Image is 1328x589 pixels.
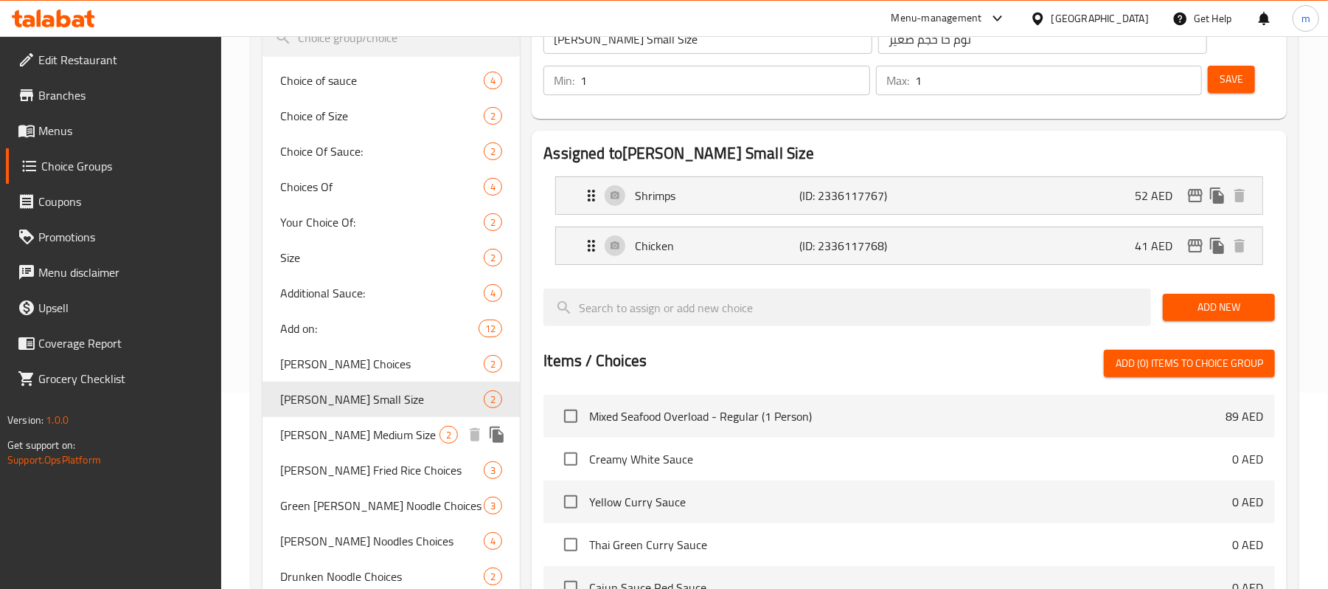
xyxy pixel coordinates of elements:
[1232,493,1263,511] p: 0 AED
[1104,350,1275,377] button: Add (0) items to choice group
[280,107,484,125] span: Choice of Size
[484,216,501,230] span: 2
[280,461,484,479] span: [PERSON_NAME] Fried Rice Choices
[280,390,484,408] span: [PERSON_NAME] Small Size
[589,536,1232,554] span: Thai Green Curry Sauce
[543,289,1151,326] input: search
[38,370,210,387] span: Grocery Checklist
[555,486,586,517] span: Select choice
[484,142,502,160] div: Choices
[280,72,484,89] span: Choice of sauce
[280,532,484,550] span: [PERSON_NAME] Noodles Choices
[38,228,210,246] span: Promotions
[484,464,501,478] span: 3
[280,178,484,196] span: Choices Of
[263,311,520,346] div: Add on:12
[589,407,1226,425] span: Mixed Seafood Overload - Regular (1 Person)
[7,450,101,469] a: Support.OpsPlatform
[280,355,484,373] span: [PERSON_NAME] Choices
[7,435,75,455] span: Get support on:
[263,382,520,417] div: [PERSON_NAME] Small Size2
[1228,185,1251,207] button: delete
[1232,536,1263,554] p: 0 AED
[635,187,799,204] p: Shrimps
[6,113,222,148] a: Menus
[484,497,502,514] div: Choices
[7,410,44,430] span: Version:
[589,493,1232,511] span: Yellow Curry Sauce
[484,72,502,89] div: Choices
[280,284,484,302] span: Additional Sauce:
[38,122,210,139] span: Menus
[280,249,484,266] span: Size
[280,320,479,337] span: Add on:
[484,74,501,88] span: 4
[1301,10,1310,27] span: m
[1206,235,1228,257] button: duplicate
[6,255,222,290] a: Menu disclaimer
[38,51,210,69] span: Edit Restaurant
[1184,185,1206,207] button: edit
[484,178,502,196] div: Choices
[263,417,520,452] div: [PERSON_NAME] Medium Size2deleteduplicate
[464,424,486,446] button: delete
[484,570,501,584] span: 2
[440,428,457,442] span: 2
[6,325,222,361] a: Coverage Report
[1228,235,1251,257] button: delete
[484,534,501,548] span: 4
[280,213,484,231] span: Your Choice Of:
[484,357,501,371] span: 2
[486,424,508,446] button: duplicate
[1116,354,1263,373] span: Add (0) items to choice group
[886,72,909,89] p: Max:
[41,157,210,175] span: Choice Groups
[6,184,222,219] a: Coupons
[556,227,1262,264] div: Expand
[263,275,520,311] div: Additional Sauce:4
[543,221,1275,271] li: Expand
[263,452,520,488] div: [PERSON_NAME] Fried Rice Choices3
[1051,10,1149,27] div: [GEOGRAPHIC_DATA]
[484,461,502,479] div: Choices
[38,193,210,210] span: Coupons
[543,142,1275,165] h2: Assigned to [PERSON_NAME] Small Size
[6,290,222,325] a: Upsell
[479,322,501,336] span: 12
[484,286,501,300] span: 4
[484,390,502,408] div: Choices
[1135,237,1184,255] p: 41 AED
[800,187,910,204] p: (ID: 2336117767)
[555,444,586,475] span: Select choice
[484,499,501,513] span: 3
[1226,407,1263,425] p: 89 AED
[280,568,484,585] span: Drunken Noodle Choices
[280,497,484,514] span: Green [PERSON_NAME] Noodle Choices
[280,426,439,444] span: [PERSON_NAME] Medium Size
[543,350,647,372] h2: Items / Choices
[555,529,586,560] span: Select choice
[484,355,502,373] div: Choices
[891,10,982,27] div: Menu-management
[263,488,520,523] div: Green [PERSON_NAME] Noodle Choices3
[484,145,501,159] span: 2
[46,410,69,430] span: 1.0.0
[38,263,210,281] span: Menu disclaimer
[263,346,520,382] div: [PERSON_NAME] Choices2
[484,393,501,407] span: 2
[280,142,484,160] span: Choice Of Sauce:
[635,237,799,255] p: Chicken
[1206,185,1228,207] button: duplicate
[38,86,210,104] span: Branches
[6,77,222,113] a: Branches
[263,204,520,240] div: Your Choice Of:2
[484,180,501,194] span: 4
[1175,298,1263,317] span: Add New
[1163,294,1275,321] button: Add New
[263,523,520,559] div: [PERSON_NAME] Noodles Choices4
[543,170,1275,221] li: Expand
[589,450,1232,468] span: Creamy White Sauce
[38,299,210,317] span: Upsell
[6,148,222,184] a: Choice Groups
[484,251,501,265] span: 2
